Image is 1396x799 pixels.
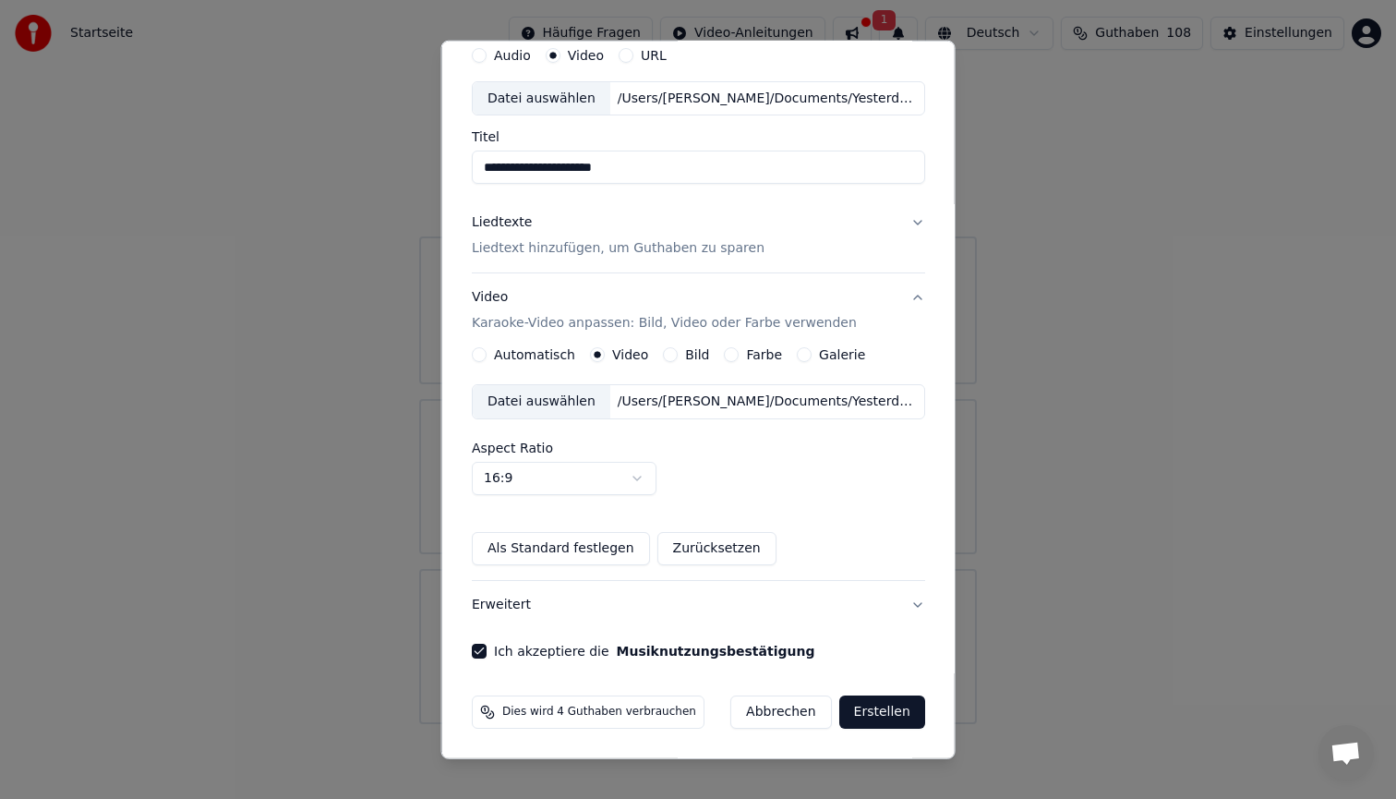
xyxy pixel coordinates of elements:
p: Karaoke-Video anpassen: Bild, Video oder Farbe verwenden [472,314,857,333]
label: Farbe [746,348,782,361]
label: Audio [494,48,531,61]
div: Datei auswählen [473,385,610,418]
div: Datei auswählen [473,81,610,115]
label: Video [567,48,603,61]
label: Ich akzeptiere die [494,645,814,658]
span: Dies wird 4 Guthaben verbrauchen [502,705,696,720]
label: URL [641,48,667,61]
label: Video [612,348,648,361]
div: Video [472,288,857,333]
label: Bild [685,348,709,361]
button: Erweitert [472,581,925,629]
button: Zurücksetzen [656,532,776,565]
div: VideoKaraoke-Video anpassen: Bild, Video oder Farbe verwenden [472,347,925,580]
button: Erstellen [838,696,924,729]
button: VideoKaraoke-Video anpassen: Bild, Video oder Farbe verwenden [472,273,925,347]
div: Liedtexte [472,213,532,232]
label: Galerie [819,348,865,361]
div: /Users/[PERSON_NAME]/Documents/Yesterday_YOUKAMATERIAL.mp4 [609,89,923,107]
p: Liedtext hinzufügen, um Guthaben zu sparen [472,239,764,258]
button: LiedtexteLiedtext hinzufügen, um Guthaben zu sparen [472,199,925,272]
button: Als Standard festlegen [472,532,650,565]
button: Ich akzeptiere die [616,645,814,658]
label: Automatisch [494,348,575,361]
label: Aspect Ratio [472,442,925,454]
label: Titel [472,130,925,143]
button: Abbrechen [730,696,831,729]
div: /Users/[PERSON_NAME]/Documents/Yesterday_YOUKAMATERIAL.mp4 [609,393,923,411]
